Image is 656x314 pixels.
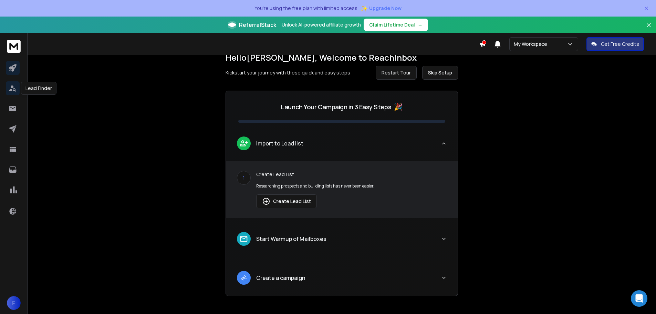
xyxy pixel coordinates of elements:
[239,273,248,282] img: lead
[281,102,391,112] p: Launch Your Campaign in 3 Easy Steps
[360,3,368,13] span: ✨
[256,183,447,189] p: Researching prospects and building lists has never been easier.
[239,234,248,243] img: lead
[428,69,452,76] span: Skip Setup
[7,296,21,310] button: F
[237,171,251,185] div: 1
[256,139,303,148] p: Import to Lead list
[644,21,653,37] button: Close banner
[586,37,644,51] button: Get Free Credits
[226,69,350,76] p: Kickstart your journey with these quick and easy steps
[226,161,458,218] div: leadImport to Lead list
[422,66,458,80] button: Skip Setup
[631,290,647,307] div: Open Intercom Messenger
[514,41,550,48] p: My Workspace
[239,21,276,29] span: ReferralStack
[21,82,56,95] div: Lead Finder
[226,131,458,161] button: leadImport to Lead list
[282,21,361,28] p: Unlock AI-powered affiliate growth
[418,21,423,28] span: →
[254,5,357,12] p: You're using the free plan with limited access
[226,226,458,257] button: leadStart Warmup of Mailboxes
[262,197,270,205] img: lead
[376,66,417,80] button: Restart Tour
[256,235,326,243] p: Start Warmup of Mailboxes
[256,171,447,178] p: Create Lead List
[601,41,639,48] p: Get Free Credits
[226,265,458,296] button: leadCreate a campaign
[364,19,428,31] button: Claim Lifetime Deal→
[256,194,317,208] button: Create Lead List
[226,52,458,63] h1: Hello [PERSON_NAME] , Welcome to ReachInbox
[360,1,402,15] button: ✨Upgrade Now
[239,139,248,148] img: lead
[256,274,305,282] p: Create a campaign
[394,102,403,112] span: 🎉
[369,5,402,12] span: Upgrade Now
